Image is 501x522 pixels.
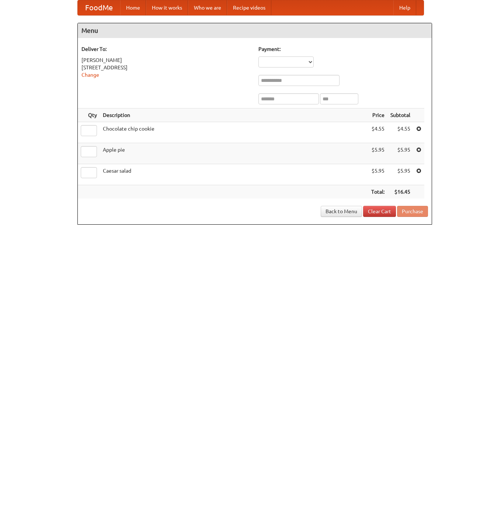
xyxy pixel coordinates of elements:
[81,45,251,53] h5: Deliver To:
[321,206,362,217] a: Back to Menu
[387,143,413,164] td: $5.95
[387,108,413,122] th: Subtotal
[227,0,271,15] a: Recipe videos
[78,0,120,15] a: FoodMe
[368,122,387,143] td: $4.55
[393,0,416,15] a: Help
[387,164,413,185] td: $5.95
[387,122,413,143] td: $4.55
[81,56,251,64] div: [PERSON_NAME]
[258,45,428,53] h5: Payment:
[188,0,227,15] a: Who we are
[78,108,100,122] th: Qty
[120,0,146,15] a: Home
[387,185,413,199] th: $16.45
[368,164,387,185] td: $5.95
[81,64,251,71] div: [STREET_ADDRESS]
[100,143,368,164] td: Apple pie
[100,164,368,185] td: Caesar salad
[78,23,432,38] h4: Menu
[368,143,387,164] td: $5.95
[368,185,387,199] th: Total:
[100,122,368,143] td: Chocolate chip cookie
[368,108,387,122] th: Price
[146,0,188,15] a: How it works
[363,206,396,217] a: Clear Cart
[100,108,368,122] th: Description
[397,206,428,217] button: Purchase
[81,72,99,78] a: Change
